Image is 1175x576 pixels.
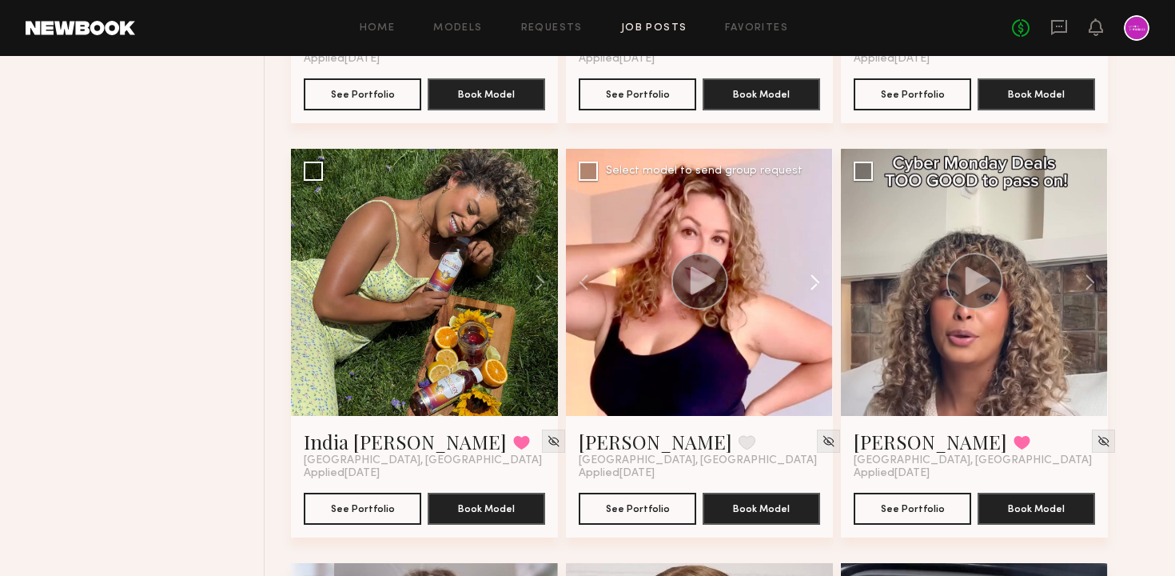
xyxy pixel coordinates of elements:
button: See Portfolio [579,493,696,525]
img: Unhide Model [1097,434,1110,448]
a: Book Model [703,86,820,100]
button: See Portfolio [304,493,421,525]
span: [GEOGRAPHIC_DATA], [GEOGRAPHIC_DATA] [579,454,817,467]
img: Unhide Model [547,434,560,448]
a: Book Model [428,86,545,100]
div: Applied [DATE] [854,467,1095,480]
button: Book Model [428,78,545,110]
div: Applied [DATE] [304,53,545,66]
div: Applied [DATE] [579,53,820,66]
a: Job Posts [621,23,687,34]
button: Book Model [978,493,1095,525]
a: Book Model [703,501,820,514]
a: Requests [521,23,583,34]
button: See Portfolio [854,493,971,525]
button: Book Model [703,78,820,110]
button: Book Model [978,78,1095,110]
span: [GEOGRAPHIC_DATA], [GEOGRAPHIC_DATA] [854,454,1092,467]
a: [PERSON_NAME] [854,429,1007,454]
div: Applied [DATE] [579,467,820,480]
a: Models [433,23,482,34]
div: Applied [DATE] [854,53,1095,66]
button: See Portfolio [304,78,421,110]
button: See Portfolio [854,78,971,110]
a: Favorites [725,23,788,34]
img: Unhide Model [822,434,835,448]
div: Select model to send group request [606,166,803,177]
a: Home [360,23,396,34]
div: Applied [DATE] [304,467,545,480]
button: Book Model [703,493,820,525]
a: [PERSON_NAME] [579,429,732,454]
span: [GEOGRAPHIC_DATA], [GEOGRAPHIC_DATA] [304,454,542,467]
a: Book Model [978,86,1095,100]
a: India [PERSON_NAME] [304,429,507,454]
a: Book Model [978,501,1095,514]
a: Book Model [428,501,545,514]
button: Book Model [428,493,545,525]
button: See Portfolio [579,78,696,110]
